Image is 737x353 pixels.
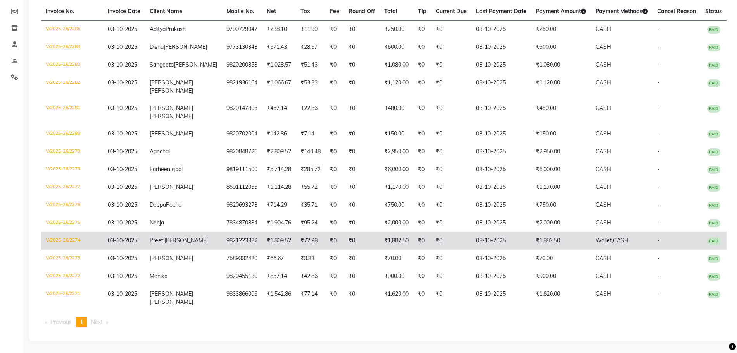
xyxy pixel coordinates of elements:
[41,285,103,311] td: V/2025-26/2271
[657,219,659,226] span: -
[150,8,182,15] span: Client Name
[150,166,170,173] span: Farheen
[413,21,431,39] td: ₹0
[50,319,72,326] span: Previous
[471,267,531,285] td: 03-10-2025
[413,196,431,214] td: ₹0
[166,26,186,33] span: Prakash
[296,232,325,250] td: ₹72.98
[707,237,720,245] span: PAID
[707,291,720,298] span: PAID
[325,125,344,143] td: ₹0
[531,56,591,74] td: ₹1,080.00
[595,166,611,173] span: CASH
[108,61,137,68] span: 03-10-2025
[296,161,325,178] td: ₹285.72
[325,267,344,285] td: ₹0
[531,214,591,232] td: ₹2,000.00
[471,38,531,56] td: 03-10-2025
[657,105,659,111] span: -
[431,196,471,214] td: ₹0
[222,232,262,250] td: 9821223332
[380,143,413,161] td: ₹2,950.00
[380,178,413,196] td: ₹1,170.00
[413,74,431,99] td: ₹0
[536,8,586,15] span: Payment Amount
[150,201,166,208] span: Deepa
[431,143,471,161] td: ₹0
[325,99,344,125] td: ₹0
[325,178,344,196] td: ₹0
[108,130,137,137] span: 03-10-2025
[657,255,659,262] span: -
[471,178,531,196] td: 03-10-2025
[380,38,413,56] td: ₹600.00
[344,56,380,74] td: ₹0
[595,148,611,155] span: CASH
[296,99,325,125] td: ₹22.86
[413,99,431,125] td: ₹0
[471,161,531,178] td: 03-10-2025
[262,56,296,74] td: ₹1,028.57
[413,143,431,161] td: ₹0
[657,201,659,208] span: -
[707,273,720,281] span: PAID
[431,38,471,56] td: ₹0
[41,178,103,196] td: V/2025-26/2277
[471,196,531,214] td: 03-10-2025
[344,267,380,285] td: ₹0
[707,105,720,113] span: PAID
[344,250,380,267] td: ₹0
[150,148,170,155] span: Aanchal
[300,8,310,15] span: Tax
[431,178,471,196] td: ₹0
[150,43,164,50] span: Disha
[707,79,720,87] span: PAID
[222,250,262,267] td: 7589332420
[262,161,296,178] td: ₹5,714.28
[262,214,296,232] td: ₹1,904.76
[150,105,193,111] span: [PERSON_NAME]
[705,8,722,15] span: Status
[657,26,659,33] span: -
[108,8,140,15] span: Invoice Date
[222,38,262,56] td: 9773130343
[431,267,471,285] td: ₹0
[150,290,193,297] span: [PERSON_NAME]
[108,148,137,155] span: 03-10-2025
[595,130,611,137] span: CASH
[41,161,103,178] td: V/2025-26/2278
[344,214,380,232] td: ₹0
[108,26,137,33] span: 03-10-2025
[150,26,166,33] span: Aditya
[344,21,380,39] td: ₹0
[325,214,344,232] td: ₹0
[262,38,296,56] td: ₹571.43
[471,285,531,311] td: 03-10-2025
[108,43,137,50] span: 03-10-2025
[380,196,413,214] td: ₹750.00
[595,237,613,244] span: Wallet,
[380,250,413,267] td: ₹70.00
[296,196,325,214] td: ₹35.71
[108,272,137,279] span: 03-10-2025
[296,285,325,311] td: ₹77.14
[380,267,413,285] td: ₹900.00
[325,74,344,99] td: ₹0
[531,99,591,125] td: ₹480.00
[166,201,181,208] span: Pocha
[531,196,591,214] td: ₹750.00
[595,290,611,297] span: CASH
[657,237,659,244] span: -
[476,8,526,15] span: Last Payment Date
[657,79,659,86] span: -
[413,267,431,285] td: ₹0
[344,196,380,214] td: ₹0
[657,130,659,137] span: -
[707,44,720,51] span: PAID
[267,8,276,15] span: Net
[41,143,103,161] td: V/2025-26/2279
[262,250,296,267] td: ₹66.67
[296,250,325,267] td: ₹3.33
[262,196,296,214] td: ₹714.29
